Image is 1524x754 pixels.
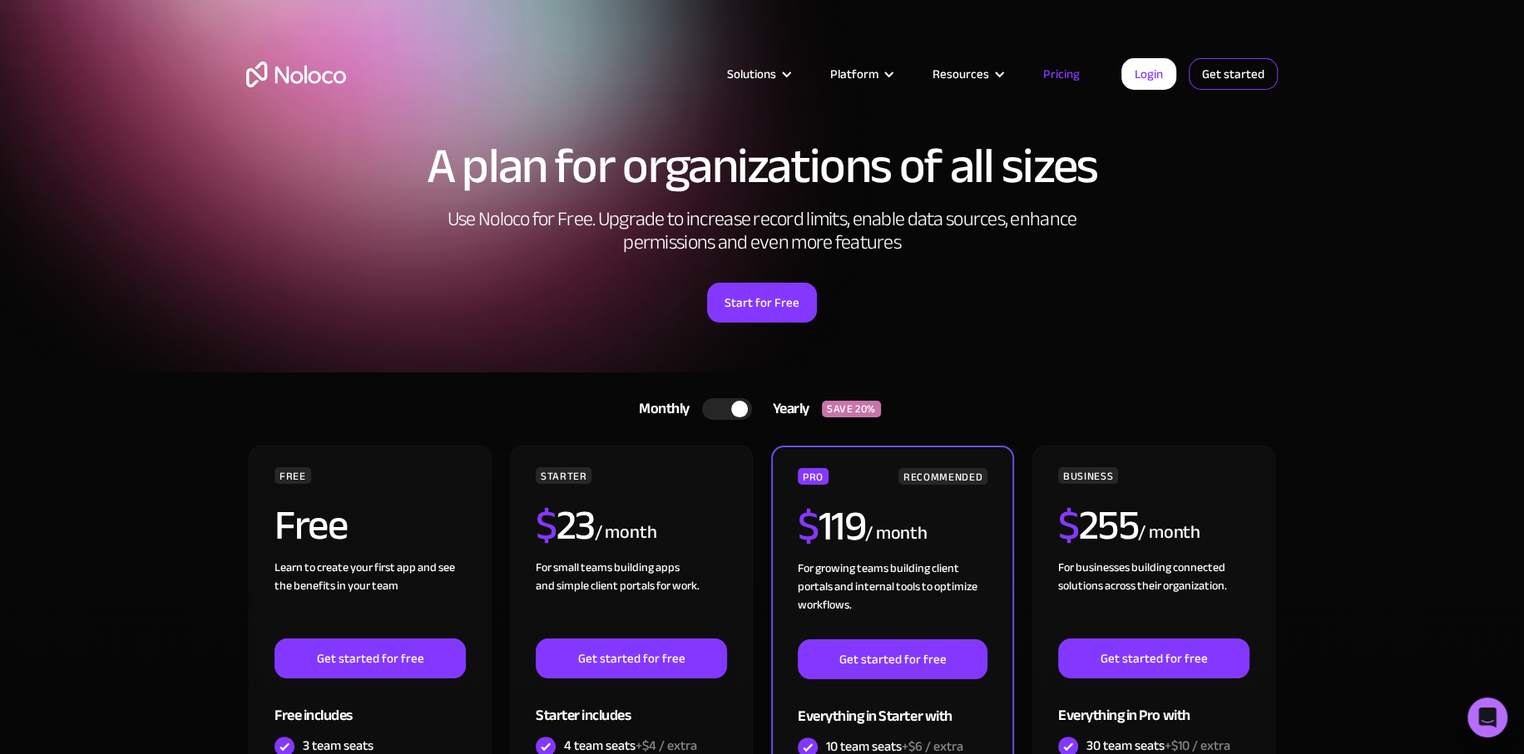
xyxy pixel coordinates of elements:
h1: A plan for organizations of all sizes [246,141,1278,191]
div: STARTER [536,467,591,484]
div: Solutions [727,63,776,85]
div: / month [1138,520,1200,546]
h2: Free [275,505,347,546]
a: Get started for free [1058,638,1249,678]
div: FREE [275,467,311,484]
div: For businesses building connected solutions across their organization. ‍ [1058,559,1249,638]
div: For growing teams building client portals and internal tools to optimize workflows. [798,559,987,639]
div: Monthly [618,397,702,421]
div: Free includes [275,678,466,732]
a: Get started for free [798,639,987,679]
div: BUSINESS [1058,467,1118,484]
a: Get started for free [536,638,727,678]
div: Platform [809,63,912,85]
h2: Use Noloco for Free. Upgrade to increase record limits, enable data sources, enhance permissions ... [429,208,1095,254]
h2: 23 [536,505,595,546]
span: $ [1058,486,1079,564]
div: Solutions [706,63,809,85]
div: Resources [912,63,1022,85]
span: $ [536,486,557,564]
div: Starter includes [536,678,727,732]
a: Get started [1189,58,1278,90]
div: Everything in Pro with [1058,678,1249,732]
h2: 255 [1058,505,1138,546]
a: Get started for free [275,638,466,678]
span: $ [798,487,819,565]
a: Pricing [1022,63,1101,85]
div: Everything in Starter with [798,679,987,733]
div: Platform [830,63,878,85]
a: Start for Free [707,283,817,323]
div: For small teams building apps and simple client portals for work. ‍ [536,559,727,638]
div: Learn to create your first app and see the benefits in your team ‍ [275,559,466,638]
div: PRO [798,468,829,485]
h2: 119 [798,505,865,547]
div: SAVE 20% [822,401,881,417]
a: home [246,62,346,87]
div: Open Intercom Messenger [1467,697,1507,737]
div: / month [865,520,928,547]
div: Yearly [752,397,822,421]
div: Resources [933,63,989,85]
div: RECOMMENDED [898,468,987,485]
div: / month [594,520,656,546]
a: Login [1121,58,1176,90]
